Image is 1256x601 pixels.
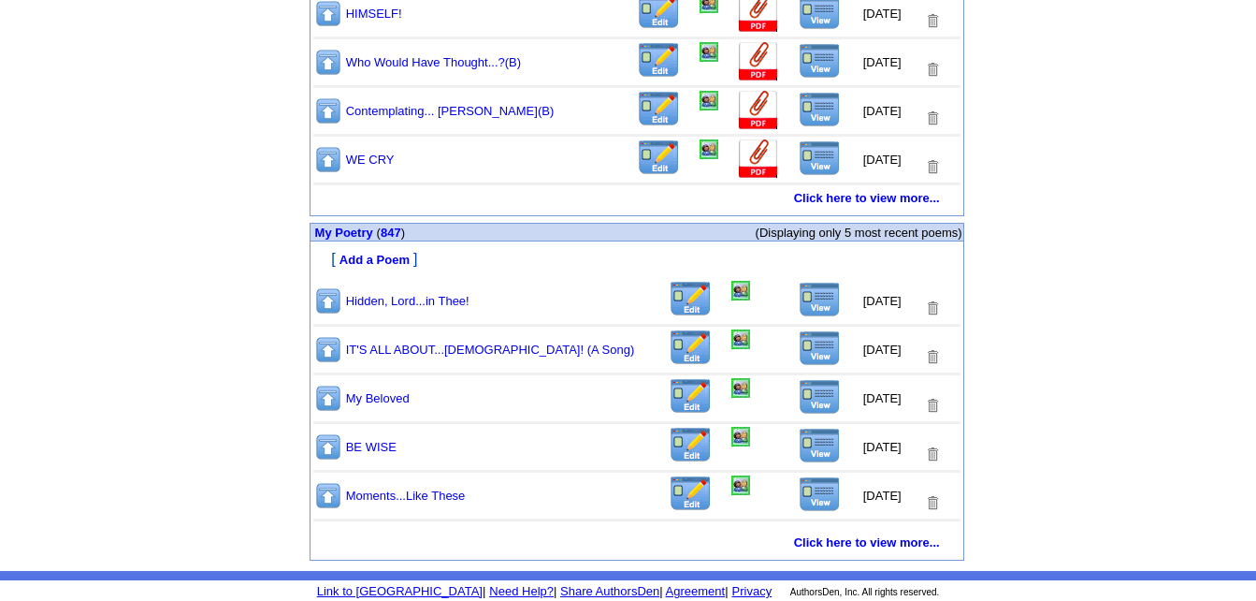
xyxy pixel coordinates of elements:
[637,42,681,79] img: Edit this Title
[663,584,729,598] font: |
[863,440,902,454] font: [DATE]
[314,481,342,510] img: Move to top
[863,7,902,21] font: [DATE]
[377,226,381,240] span: (
[346,7,402,21] a: HIMSELF!
[339,253,410,267] font: Add a Poem
[924,300,941,317] img: Removes this Title
[732,584,772,598] a: Privacy
[633,561,640,567] img: shim.gif
[314,48,342,77] img: Move to top
[863,153,902,167] font: [DATE]
[311,208,318,214] img: shim.gif
[863,104,902,118] font: [DATE]
[346,55,521,69] a: Who Would Have Thought...?(B)
[731,476,750,495] img: Add/Remove Photo
[637,139,681,176] img: Edit this Title
[311,552,318,559] img: shim.gif
[863,343,902,357] font: [DATE]
[799,43,841,79] img: View this Title
[737,91,780,131] img: Add Attachment (PDF or .DOC)
[669,378,713,415] img: Edit this Title
[700,139,718,159] img: Add/Remove Photo
[346,104,555,118] a: Contemplating... [PERSON_NAME](B)
[863,489,902,503] font: [DATE]
[924,446,941,463] img: Removes this Title
[924,61,941,79] img: Removes this Title
[346,153,395,167] a: WE CRY
[700,91,718,110] img: Add/Remove Photo
[794,535,940,550] a: Click here to view more...
[314,96,342,125] img: Move to top
[799,282,841,317] img: View this Title
[924,348,941,366] img: Removes this Title
[633,216,640,223] img: shim.gif
[346,294,469,308] a: Hidden, Lord...in Thee!
[669,281,713,317] img: Edit this Title
[924,158,941,176] img: Removes this Title
[799,476,841,512] img: View this Title
[756,226,962,240] font: (Displaying only 5 most recent poems)
[799,140,841,176] img: View this Title
[700,42,718,62] img: Add/Remove Photo
[666,584,726,598] a: Agreement
[314,145,342,174] img: Move to top
[560,584,659,598] a: Share AuthorsDen
[311,270,318,276] img: shim.gif
[339,251,410,267] a: Add a Poem
[731,378,750,398] img: Add/Remove Photo
[346,391,410,405] a: My Beloved
[483,584,485,598] font: |
[311,525,318,532] img: shim.gif
[346,343,635,357] a: IT'S ALL ABOUT...[DEMOGRAPHIC_DATA]! (A Song)
[314,384,342,413] img: Move to top
[401,226,405,240] span: )
[794,191,940,205] a: Click here to view more...
[799,92,841,127] img: View this Title
[799,330,841,366] img: View this Title
[924,110,941,127] img: Removes this Title
[863,55,902,69] font: [DATE]
[346,489,466,503] a: Moments...Like These
[317,584,483,598] a: Link to [GEOGRAPHIC_DATA]
[346,440,397,454] a: BE WISE
[489,584,554,598] a: Need Help?
[924,494,941,512] img: Removes this Title
[659,584,662,598] font: |
[737,139,780,180] img: Add Attachment (PDF or .DOC)
[311,242,318,249] img: shim.gif
[731,281,750,300] img: Add/Remove Photo
[731,330,750,349] img: Add/Remove Photo
[669,330,713,366] img: Edit this Title
[863,294,902,308] font: [DATE]
[314,335,342,364] img: Move to top
[331,251,335,267] font: [
[799,379,841,415] img: View this Title
[315,225,373,240] a: My Poetry
[314,286,342,315] img: Move to top
[669,476,713,512] img: Edit this Title
[924,397,941,415] img: Removes this Title
[554,584,556,598] font: |
[669,427,713,463] img: Edit this Title
[799,428,841,463] img: View this Title
[863,391,902,405] font: [DATE]
[314,432,342,462] img: Move to top
[381,226,401,240] a: 847
[731,427,750,447] img: Add/Remove Photo
[790,587,940,597] font: AuthorsDen, Inc. All rights reserved.
[924,12,941,30] img: Removes this Title
[413,251,417,267] font: ]
[737,42,780,82] img: Add Attachment (PDF or .DOC)
[637,91,681,127] img: Edit this Title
